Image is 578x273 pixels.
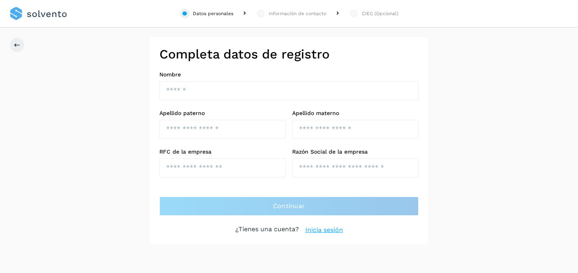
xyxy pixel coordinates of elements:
a: Inicia sesión [305,225,343,235]
h2: Completa datos de registro [159,47,419,62]
label: Apellido materno [292,110,419,117]
div: CIEC (Opcional) [362,10,398,17]
label: Razón Social de la empresa [292,148,419,155]
span: Continuar [273,202,305,211]
label: Apellido paterno [159,110,286,117]
label: Nombre [159,71,419,78]
label: RFC de la empresa [159,148,286,155]
p: ¿Tienes una cuenta? [235,225,299,235]
div: Datos personales [193,10,233,17]
div: Información de contacto [269,10,326,17]
button: Continuar [159,197,419,216]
